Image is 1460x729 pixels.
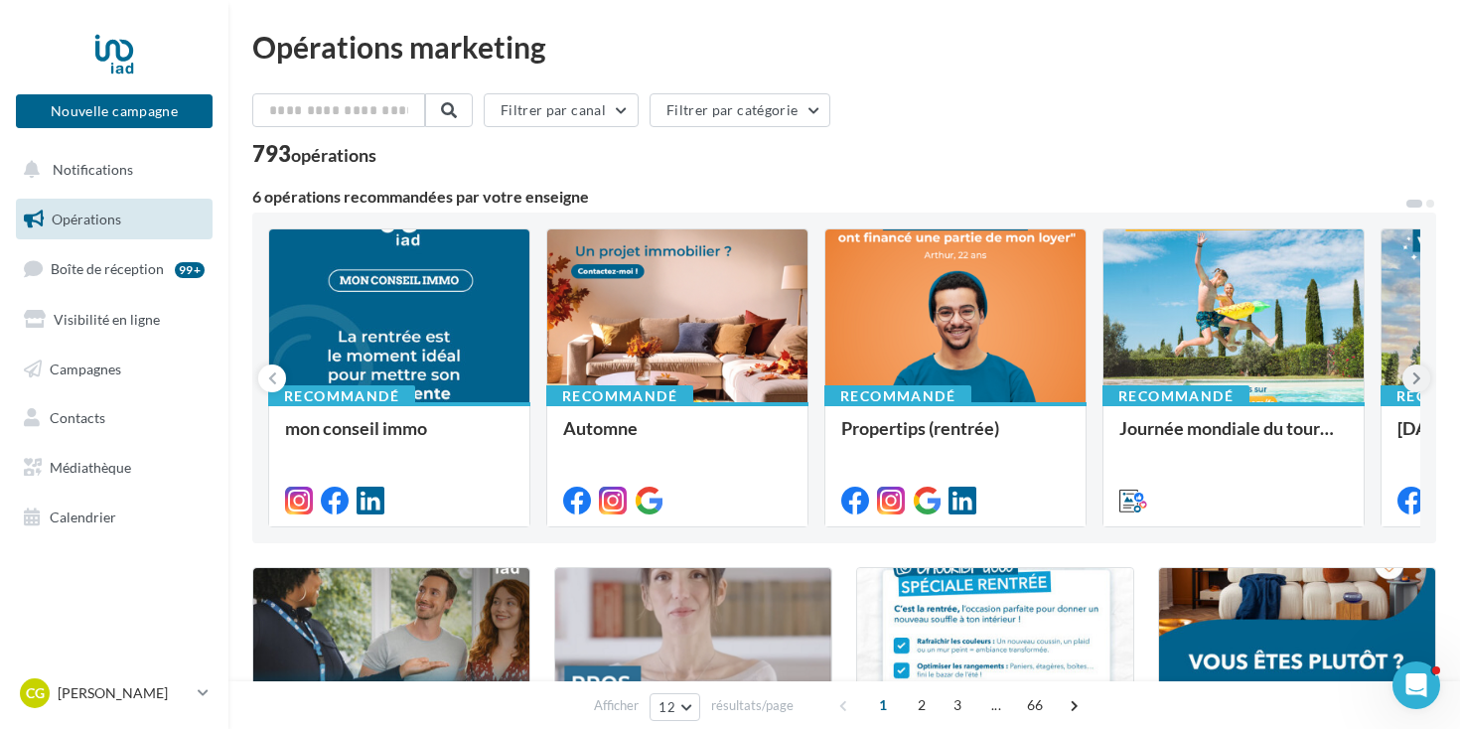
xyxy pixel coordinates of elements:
button: 12 [650,693,700,721]
div: Propertips (rentrée) [841,418,1070,458]
span: Contacts [50,409,105,426]
span: Boîte de réception [51,260,164,277]
div: mon conseil immo [285,418,513,458]
span: ... [980,689,1012,721]
span: Campagnes [50,360,121,376]
a: Visibilité en ligne [12,299,217,341]
span: CG [26,683,45,703]
a: Opérations [12,199,217,240]
span: Opérations [52,211,121,227]
span: Visibilité en ligne [54,311,160,328]
iframe: Intercom live chat [1392,661,1440,709]
a: Contacts [12,397,217,439]
span: 66 [1019,689,1052,721]
a: CG [PERSON_NAME] [16,674,213,712]
a: Médiathèque [12,447,217,489]
span: 1 [867,689,899,721]
div: Recommandé [824,385,971,407]
span: résultats/page [711,696,794,715]
a: Boîte de réception99+ [12,247,217,290]
span: 2 [906,689,938,721]
span: Afficher [594,696,639,715]
div: Recommandé [268,385,415,407]
div: 6 opérations recommandées par votre enseigne [252,189,1404,205]
div: Opérations marketing [252,32,1436,62]
div: opérations [291,146,376,164]
div: Recommandé [1102,385,1249,407]
div: 99+ [175,262,205,278]
div: Automne [563,418,792,458]
button: Filtrer par canal [484,93,639,127]
button: Notifications [12,149,209,191]
button: Nouvelle campagne [16,94,213,128]
div: Journée mondiale du tourisme [1119,418,1348,458]
div: Recommandé [546,385,693,407]
span: Calendrier [50,509,116,525]
span: 3 [942,689,973,721]
a: Campagnes [12,349,217,390]
span: Médiathèque [50,459,131,476]
p: [PERSON_NAME] [58,683,190,703]
button: Filtrer par catégorie [650,93,830,127]
span: 12 [658,699,675,715]
div: 793 [252,143,376,165]
span: Notifications [53,161,133,178]
a: Calendrier [12,497,217,538]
